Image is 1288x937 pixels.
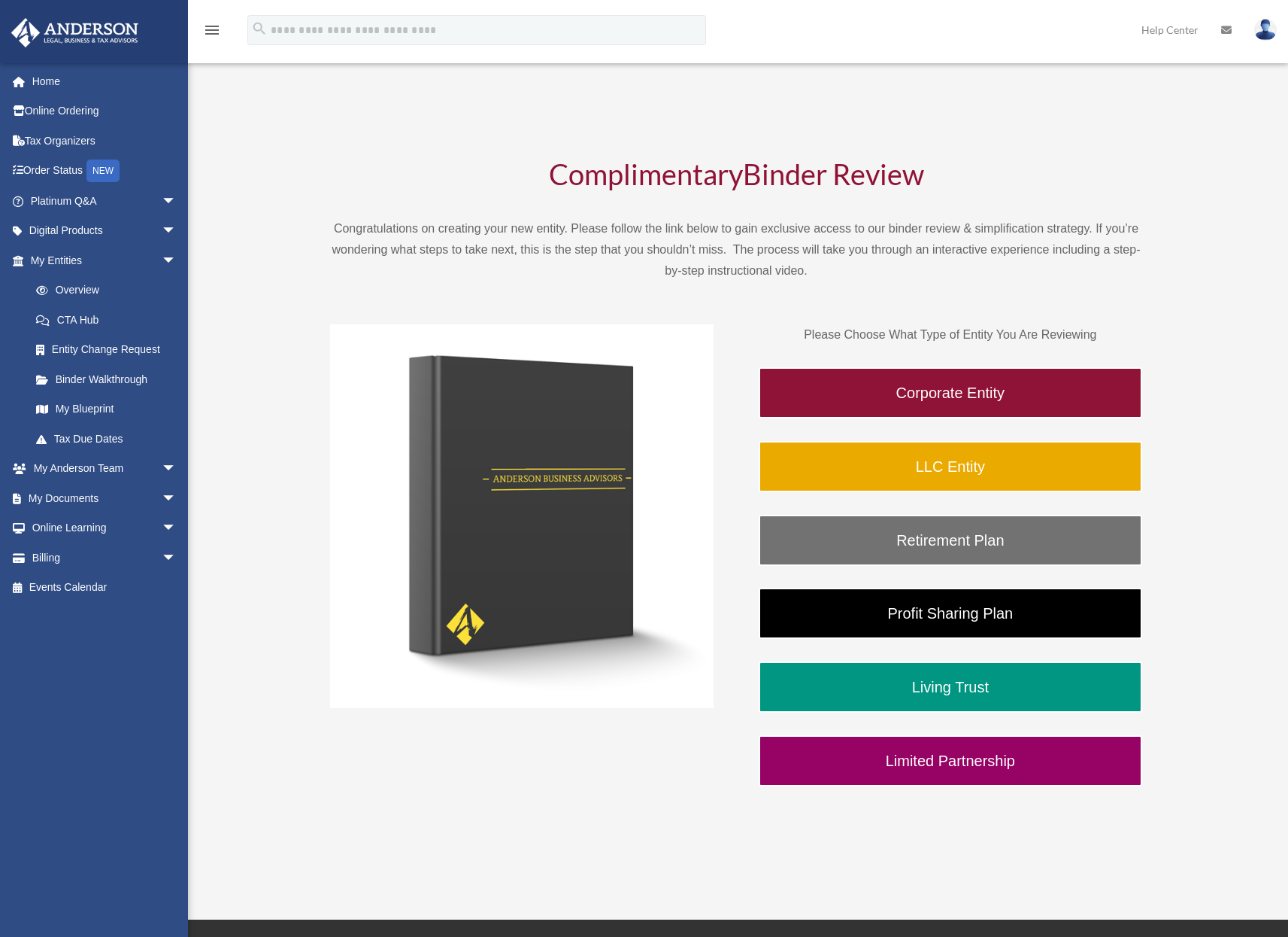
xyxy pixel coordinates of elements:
[162,216,192,247] span: arrow_drop_down
[162,483,192,514] span: arrow_drop_down
[86,160,120,182] div: NEW
[1254,19,1277,41] img: User Pic
[11,483,199,513] a: My Documentsarrow_drop_down
[162,186,192,217] span: arrow_drop_down
[759,515,1142,566] a: Retirement Plan
[759,324,1142,345] p: Please Choose What Type of Entity You Are Reviewing
[162,543,192,573] span: arrow_drop_down
[21,335,199,365] a: Entity Change Request
[11,186,199,216] a: Platinum Q&Aarrow_drop_down
[21,394,199,424] a: My Blueprint
[11,126,199,156] a: Tax Organizers
[743,157,924,191] span: Binder Review
[7,18,143,47] img: Anderson Advisors Platinum Portal
[162,245,192,276] span: arrow_drop_down
[759,662,1142,713] a: Living Trust
[330,218,1142,281] p: Congratulations on creating your new entity. Please follow the link below to gain exclusive acces...
[759,441,1142,492] a: LLC Entity
[21,275,199,306] a: Overview
[11,543,199,573] a: Billingarrow_drop_down
[759,367,1142,418] a: Corporate Entity
[203,26,221,39] a: menu
[11,454,199,484] a: My Anderson Teamarrow_drop_down
[203,21,221,39] i: menu
[11,96,199,126] a: Online Ordering
[11,66,199,96] a: Home
[162,454,192,485] span: arrow_drop_down
[11,245,199,275] a: My Entitiesarrow_drop_down
[759,735,1142,786] a: Limited Partnership
[162,513,192,544] span: arrow_drop_down
[759,588,1142,639] a: Profit Sharing Plan
[21,424,199,454] a: Tax Due Dates
[251,20,268,37] i: search
[549,157,743,191] span: Complimentary
[21,364,192,394] a: Binder Walkthrough
[11,216,199,246] a: Digital Productsarrow_drop_down
[21,305,199,335] a: CTA Hub
[11,156,199,187] a: Order StatusNEW
[11,513,199,543] a: Online Learningarrow_drop_down
[11,573,199,603] a: Events Calendar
